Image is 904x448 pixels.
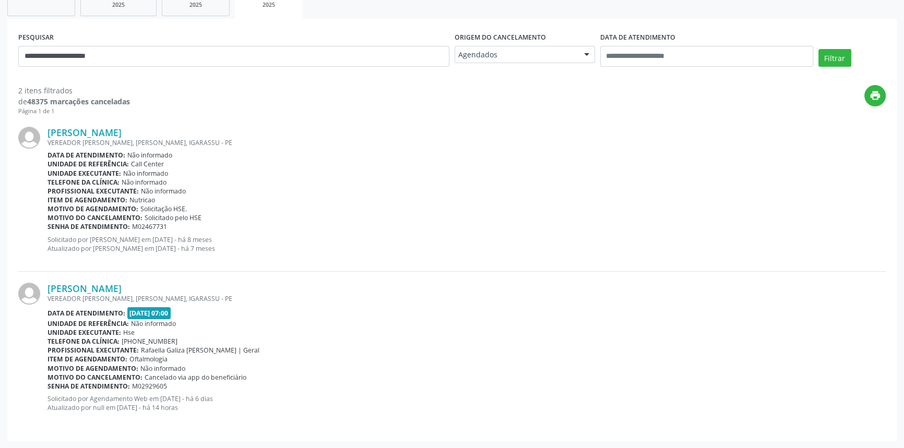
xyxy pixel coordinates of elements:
div: 2 itens filtrados [18,85,130,96]
b: Motivo do cancelamento: [47,213,142,222]
b: Unidade de referência: [47,160,129,168]
span: Cancelado via app do beneficiário [145,373,246,382]
b: Motivo de agendamento: [47,204,138,213]
button: Filtrar [818,49,851,67]
b: Telefone da clínica: [47,178,120,187]
b: Profissional executante: [47,187,139,196]
b: Unidade executante: [47,169,121,178]
span: Hse [123,328,135,337]
b: Motivo do cancelamento: [47,373,142,382]
span: Não informado [122,178,166,187]
a: [PERSON_NAME] [47,127,122,138]
span: Não informado [127,151,172,160]
b: Item de agendamento: [47,196,127,204]
span: Não informado [141,187,186,196]
span: Solicitação HSE. [140,204,187,213]
span: [DATE] 07:00 [127,307,171,319]
div: de [18,96,130,107]
p: Solicitado por [PERSON_NAME] em [DATE] - há 8 meses Atualizado por [PERSON_NAME] em [DATE] - há 7... [47,235,886,253]
label: PESQUISAR [18,30,54,46]
b: Profissional executante: [47,346,139,355]
span: Call Center [131,160,164,168]
b: Unidade executante: [47,328,121,337]
div: 2025 [170,1,222,9]
a: [PERSON_NAME] [47,283,122,294]
b: Senha de atendimento: [47,222,130,231]
p: Solicitado por Agendamento Web em [DATE] - há 6 dias Atualizado por null em [DATE] - há 14 horas [47,394,886,412]
div: 2025 [88,1,149,9]
span: Nutricao [129,196,155,204]
b: Data de atendimento: [47,309,125,318]
b: Motivo de agendamento: [47,364,138,373]
img: img [18,283,40,305]
div: 2025 [242,1,295,9]
button: print [864,85,886,106]
b: Telefone da clínica: [47,337,120,346]
span: M02929605 [132,382,167,391]
span: Rafaella Galiza [PERSON_NAME] | Geral [141,346,259,355]
span: Não informado [123,169,168,178]
label: Origem do cancelamento [455,30,546,46]
span: Não informado [131,319,176,328]
span: Agendados [458,50,574,60]
div: Página 1 de 1 [18,107,130,116]
b: Unidade de referência: [47,319,129,328]
i: print [870,90,881,101]
b: Senha de atendimento: [47,382,130,391]
span: Oftalmologia [129,355,168,364]
label: DATA DE ATENDIMENTO [600,30,675,46]
div: VEREADOR [PERSON_NAME], [PERSON_NAME], IGARASSU - PE [47,294,886,303]
img: img [18,127,40,149]
span: Solicitado pelo HSE [145,213,201,222]
strong: 48375 marcações canceladas [27,96,130,106]
span: M02467731 [132,222,167,231]
span: Não informado [140,364,185,373]
div: VEREADOR [PERSON_NAME], [PERSON_NAME], IGARASSU - PE [47,138,886,147]
span: [PHONE_NUMBER] [122,337,177,346]
b: Item de agendamento: [47,355,127,364]
b: Data de atendimento: [47,151,125,160]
